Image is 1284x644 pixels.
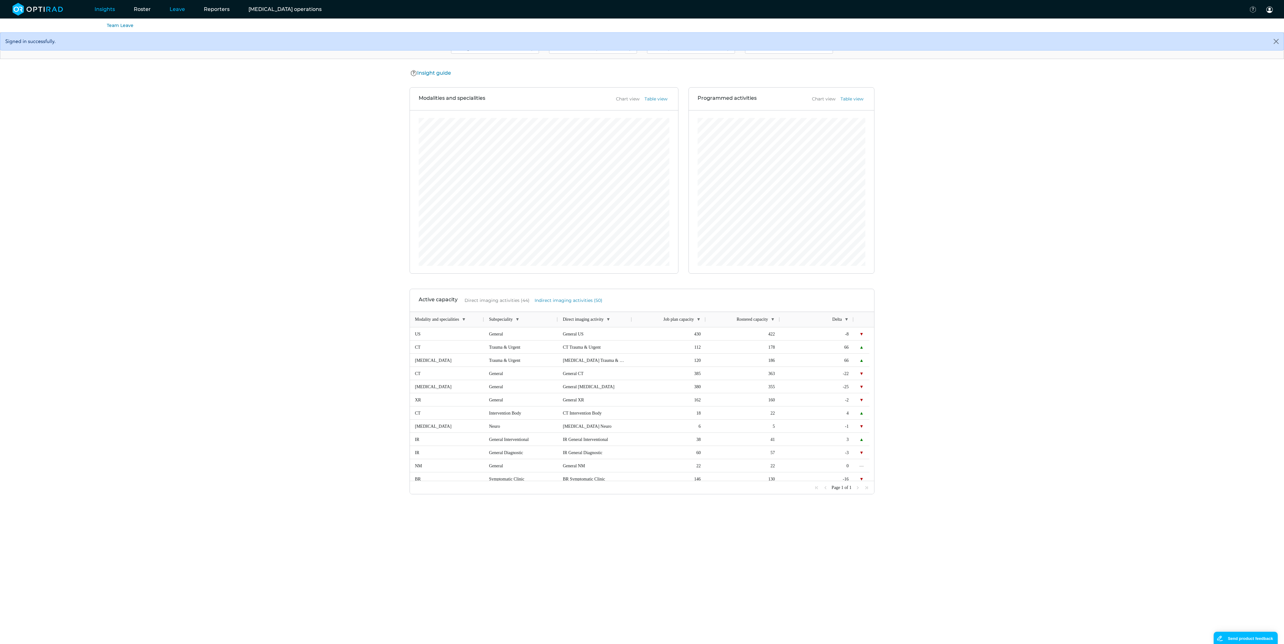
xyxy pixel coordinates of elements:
[632,341,706,353] div: 112
[711,317,768,322] span: Rostered capacity
[632,354,706,367] div: 120
[558,459,632,472] div: General NM
[780,367,854,380] div: -22
[844,317,849,322] span: ▼
[706,472,780,485] div: 130
[706,354,780,367] div: 186
[854,380,869,393] div: ▼
[484,433,558,446] div: General Interventional
[854,406,869,419] div: ▲
[484,354,558,367] div: Trauma & Urgent
[780,420,854,432] div: -1
[558,380,632,393] div: General [MEDICAL_DATA]
[484,406,558,419] div: Intervention Body
[780,380,854,393] div: -25
[706,367,780,380] div: 363
[410,354,484,367] div: [MEDICAL_DATA]
[463,297,531,304] button: Direct imaging activities (44)
[1269,33,1284,50] button: Close
[484,367,558,380] div: General
[632,420,706,432] div: 6
[558,393,632,406] div: General XR
[780,341,854,353] div: 66
[854,327,869,340] div: ▼
[814,485,819,490] div: First Page
[419,297,458,304] h3: Active capacity
[832,485,840,490] span: Page
[411,70,417,77] img: Help Icon
[533,297,604,304] button: Indirect imaging activities (50)
[614,95,641,103] button: Chart view
[558,420,632,432] div: [MEDICAL_DATA] Neuro
[637,317,694,322] span: Job plan capacity
[558,406,632,419] div: CT Intervention Body
[696,317,701,322] span: ▼
[606,317,611,322] span: ▼
[632,433,706,446] div: 38
[706,459,780,472] div: 22
[854,367,869,380] div: ▼
[706,406,780,419] div: 22
[632,380,706,393] div: 380
[558,354,632,367] div: [MEDICAL_DATA] Trauma & Urgent
[13,3,63,16] img: brand-opti-rad-logos-blue-and-white-d2f68631ba2948856bd03f2d395fb146ddc8fb01b4b6e9315ea85fa773367...
[698,95,757,103] h3: Programmed activities
[563,317,604,322] span: Direct imaging activity
[632,406,706,419] div: 18
[854,446,869,459] div: ▼
[706,393,780,406] div: 160
[854,433,869,446] div: ▲
[854,472,869,485] div: ▼
[107,23,133,28] a: Team Leave
[706,433,780,446] div: 41
[489,317,513,322] span: Subspeciality
[706,446,780,459] div: 57
[780,393,854,406] div: -2
[558,433,632,446] div: IR General Interventional
[785,317,842,322] span: Delta
[854,341,869,353] div: ▲
[780,406,854,419] div: 4
[410,459,484,472] div: NM
[706,420,780,432] div: 5
[854,393,869,406] div: ▼
[410,472,484,485] div: BR
[845,485,848,490] span: of
[410,433,484,446] div: IR
[410,393,484,406] div: XR
[854,420,869,432] div: ▼
[780,459,854,472] div: 0
[462,317,466,322] span: ▼
[632,446,706,459] div: 60
[484,393,558,406] div: General
[632,367,706,380] div: 385
[849,485,851,490] span: 1
[810,95,837,103] button: Chart view
[854,459,869,472] div: ―
[854,354,869,367] div: ▲
[484,459,558,472] div: General
[643,95,669,103] button: Table view
[484,341,558,353] div: Trauma & Urgent
[484,472,558,485] div: Symptomatic Clinic
[419,95,485,103] h3: Modalities and specialities
[410,341,484,353] div: CT
[632,327,706,340] div: 430
[780,354,854,367] div: 66
[632,472,706,485] div: 146
[484,327,558,340] div: General
[558,327,632,340] div: General US
[632,393,706,406] div: 162
[515,317,520,322] span: ▼
[415,317,459,322] span: Modality and specialities
[780,327,854,340] div: -8
[558,367,632,380] div: General CT
[770,317,775,322] span: ▼
[706,327,780,340] div: 422
[780,433,854,446] div: 3
[558,341,632,353] div: CT Trauma & Urgent
[706,341,780,353] div: 178
[410,446,484,459] div: IR
[410,367,484,380] div: CT
[484,420,558,432] div: Neuro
